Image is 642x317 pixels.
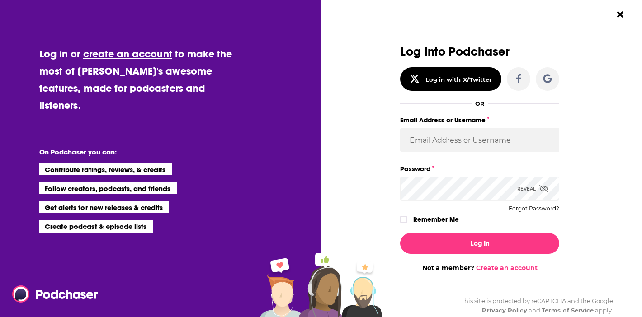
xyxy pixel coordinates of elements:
[612,6,629,23] button: Close Button
[476,264,538,272] a: Create an account
[400,233,559,254] button: Log In
[400,45,559,58] h3: Log Into Podchaser
[517,177,548,201] div: Reveal
[454,296,613,315] div: This site is protected by reCAPTCHA and the Google and apply.
[39,163,172,175] li: Contribute ratings, reviews, & credits
[39,220,153,232] li: Create podcast & episode lists
[12,285,92,303] a: Podchaser - Follow, Share and Rate Podcasts
[83,47,172,60] a: create an account
[400,163,559,175] label: Password
[12,285,99,303] img: Podchaser - Follow, Share and Rate Podcasts
[482,307,527,314] a: Privacy Policy
[400,128,559,152] input: Email Address or Username
[39,201,169,213] li: Get alerts for new releases & credits
[400,264,559,272] div: Not a member?
[39,148,220,156] li: On Podchaser you can:
[400,67,501,91] button: Log in with X/Twitter
[425,76,492,83] div: Log in with X/Twitter
[475,100,485,107] div: OR
[542,307,594,314] a: Terms of Service
[39,182,177,194] li: Follow creators, podcasts, and friends
[400,114,559,126] label: Email Address or Username
[413,214,459,225] label: Remember Me
[509,205,559,212] button: Forgot Password?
